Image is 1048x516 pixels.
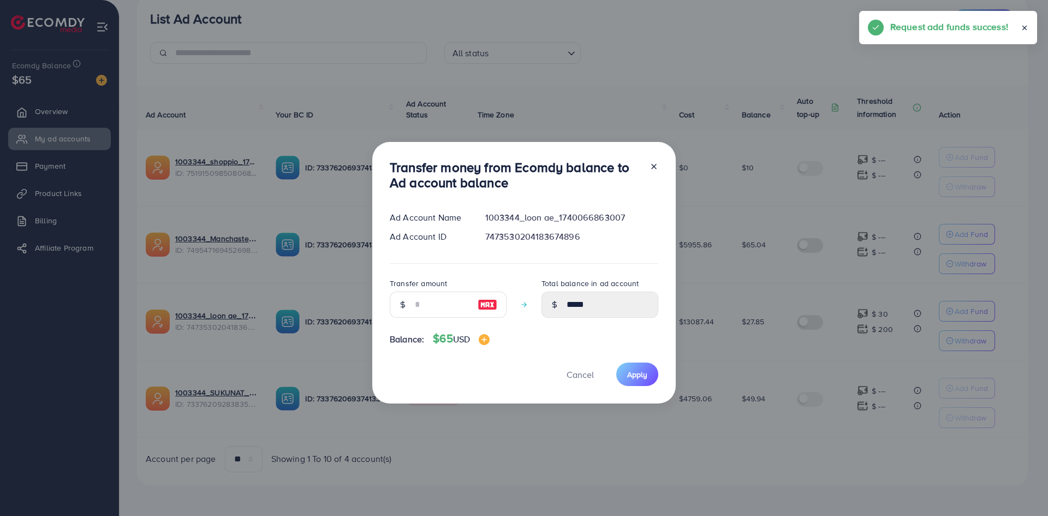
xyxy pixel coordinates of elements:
[616,363,658,386] button: Apply
[381,211,477,224] div: Ad Account Name
[553,363,608,386] button: Cancel
[627,369,647,380] span: Apply
[381,230,477,243] div: Ad Account ID
[433,332,490,346] h4: $65
[567,369,594,381] span: Cancel
[541,278,639,289] label: Total balance in ad account
[390,333,424,346] span: Balance:
[1002,467,1040,508] iframe: Chat
[478,298,497,311] img: image
[390,278,447,289] label: Transfer amount
[479,334,490,345] img: image
[390,159,641,191] h3: Transfer money from Ecomdy balance to Ad account balance
[477,211,667,224] div: 1003344_loon ae_1740066863007
[890,20,1008,34] h5: Request add funds success!
[477,230,667,243] div: 7473530204183674896
[453,333,470,345] span: USD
